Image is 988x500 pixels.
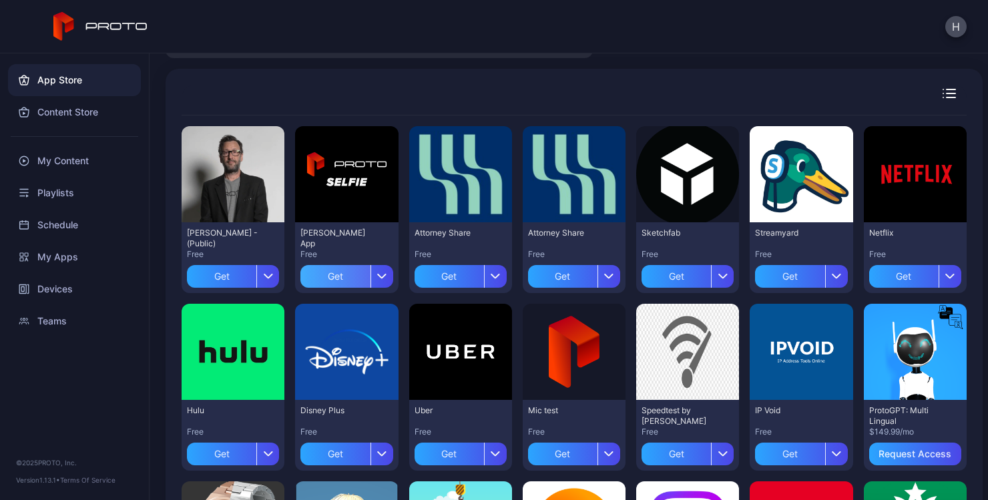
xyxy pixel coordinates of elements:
button: Get [415,437,507,465]
button: Get [187,260,279,288]
button: Get [300,437,393,465]
div: ProtoGPT: Multi Lingual [869,405,943,427]
div: Attorney Share [415,228,488,238]
div: Get [528,443,597,465]
div: Get [755,265,824,288]
a: Teams [8,305,141,337]
a: Playlists [8,177,141,209]
div: Get [528,265,597,288]
div: Get [642,443,711,465]
div: Free [300,249,393,260]
div: Netflix [869,228,943,238]
div: Free [528,427,620,437]
button: Get [869,260,961,288]
div: Get [415,265,484,288]
a: My Apps [8,241,141,273]
button: Get [187,437,279,465]
button: Get [755,437,847,465]
div: Free [415,427,507,437]
div: Attorney Share [528,228,601,238]
div: Get [187,443,256,465]
div: Streamyard [755,228,828,238]
button: Get [300,260,393,288]
div: David Selfie App [300,228,374,249]
a: Devices [8,273,141,305]
button: H [945,16,967,37]
button: Get [528,437,620,465]
div: Free [642,427,734,437]
a: My Content [8,145,141,177]
div: Free [869,249,961,260]
div: $149.99/mo [869,427,961,437]
div: Free [415,249,507,260]
button: Get [415,260,507,288]
div: Free [187,427,279,437]
div: Disney Plus [300,405,374,416]
button: Request Access [869,443,961,465]
div: Get [300,443,370,465]
a: Content Store [8,96,141,128]
div: Get [300,265,370,288]
div: Free [528,249,620,260]
button: Get [642,260,734,288]
a: App Store [8,64,141,96]
div: Get [755,443,824,465]
div: Request Access [879,449,951,459]
div: Get [642,265,711,288]
div: David N Persona - (Public) [187,228,260,249]
div: IP Void [755,405,828,416]
a: Terms Of Service [60,476,115,484]
div: Free [755,427,847,437]
div: Speedtest by Ookla [642,405,715,427]
button: Get [642,437,734,465]
a: Schedule [8,209,141,241]
span: Version 1.13.1 • [16,476,60,484]
button: Get [755,260,847,288]
div: © 2025 PROTO, Inc. [16,457,133,468]
div: Get [187,265,256,288]
div: Mic test [528,405,601,416]
div: Free [755,249,847,260]
div: Free [187,249,279,260]
div: Get [415,443,484,465]
div: Free [642,249,734,260]
div: Hulu [187,405,260,416]
div: Sketchfab [642,228,715,238]
div: Get [869,265,939,288]
button: Get [528,260,620,288]
div: Free [300,427,393,437]
div: Uber [415,405,488,416]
